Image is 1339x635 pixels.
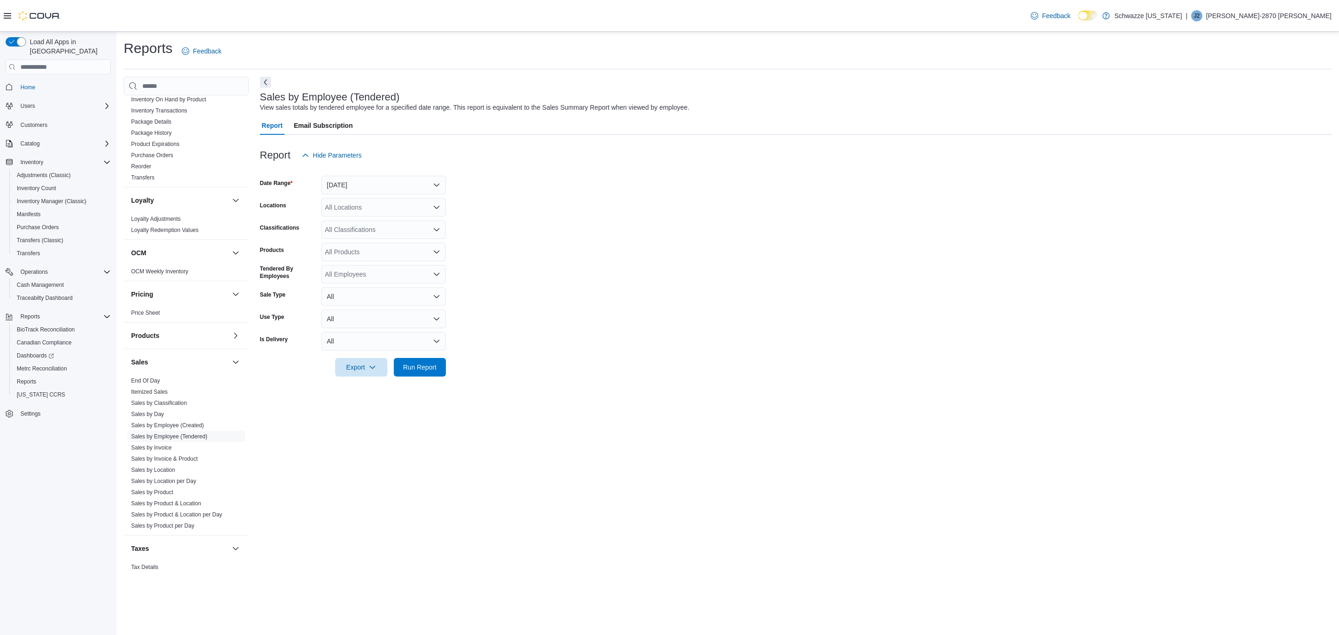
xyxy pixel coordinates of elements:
[131,226,199,234] span: Loyalty Redemption Values
[131,511,222,518] a: Sales by Product & Location per Day
[131,389,168,395] a: Itemized Sales
[20,140,40,147] span: Catalog
[131,248,228,258] button: OCM
[131,500,201,507] a: Sales by Product & Location
[131,466,175,474] span: Sales by Location
[131,290,228,299] button: Pricing
[13,376,111,387] span: Reports
[13,248,44,259] a: Transfers
[394,358,446,377] button: Run Report
[131,411,164,417] a: Sales by Day
[17,185,56,192] span: Inventory Count
[13,292,76,304] a: Traceabilty Dashboard
[124,49,249,187] div: Inventory
[13,209,44,220] a: Manifests
[131,478,196,484] a: Sales by Location per Day
[131,331,159,340] h3: Products
[131,130,172,136] a: Package History
[17,211,40,218] span: Manifests
[260,77,271,88] button: Next
[26,37,111,56] span: Load All Apps in [GEOGRAPHIC_DATA]
[9,388,114,401] button: [US_STATE] CCRS
[131,163,151,170] a: Reorder
[17,391,65,398] span: [US_STATE] CCRS
[131,357,228,367] button: Sales
[2,265,114,278] button: Operations
[230,543,241,554] button: Taxes
[131,467,175,473] a: Sales by Location
[124,307,249,322] div: Pricing
[1027,7,1074,25] a: Feedback
[131,444,172,451] span: Sales by Invoice
[9,234,114,247] button: Transfers (Classic)
[20,121,47,129] span: Customers
[20,410,40,417] span: Settings
[131,399,187,407] span: Sales by Classification
[13,209,111,220] span: Manifests
[13,279,111,291] span: Cash Management
[2,137,114,150] button: Catalog
[17,311,44,322] button: Reports
[17,224,59,231] span: Purchase Orders
[131,152,173,159] a: Purchase Orders
[20,159,43,166] span: Inventory
[131,141,179,147] a: Product Expirations
[298,146,365,165] button: Hide Parameters
[17,311,111,322] span: Reports
[260,336,288,343] label: Is Delivery
[260,179,293,187] label: Date Range
[17,100,39,112] button: Users
[1186,10,1187,21] p: |
[131,357,148,367] h3: Sales
[9,323,114,336] button: BioTrack Reconciliation
[321,310,446,328] button: All
[2,118,114,132] button: Customers
[131,433,207,440] span: Sales by Employee (Tendered)
[17,138,43,149] button: Catalog
[13,363,71,374] a: Metrc Reconciliation
[260,92,400,103] h3: Sales by Employee (Tendered)
[260,150,291,161] h3: Report
[2,80,114,93] button: Home
[13,183,111,194] span: Inventory Count
[131,563,159,571] span: Tax Details
[260,202,286,209] label: Locations
[13,235,67,246] a: Transfers (Classic)
[13,170,74,181] a: Adjustments (Classic)
[131,523,194,529] a: Sales by Product per Day
[131,174,154,181] span: Transfers
[13,235,111,246] span: Transfers (Classic)
[13,337,111,348] span: Canadian Compliance
[17,172,71,179] span: Adjustments (Classic)
[13,350,111,361] span: Dashboards
[131,107,187,114] span: Inventory Transactions
[9,362,114,375] button: Metrc Reconciliation
[131,455,198,463] span: Sales by Invoice & Product
[131,268,188,275] a: OCM Weekly Inventory
[17,198,86,205] span: Inventory Manager (Classic)
[13,196,90,207] a: Inventory Manager (Classic)
[131,377,160,384] span: End Of Day
[230,357,241,368] button: Sales
[9,208,114,221] button: Manifests
[13,170,111,181] span: Adjustments (Classic)
[131,227,199,233] a: Loyalty Redemption Values
[20,102,35,110] span: Users
[17,365,67,372] span: Metrc Reconciliation
[9,221,114,234] button: Purchase Orders
[9,169,114,182] button: Adjustments (Classic)
[131,331,228,340] button: Products
[131,96,206,103] a: Inventory On Hand by Product
[17,250,40,257] span: Transfers
[433,204,440,211] button: Open list of options
[131,310,160,316] a: Price Sheet
[260,291,285,298] label: Sale Type
[262,116,283,135] span: Report
[178,42,225,60] a: Feedback
[6,76,111,444] nav: Complex example
[9,195,114,208] button: Inventory Manager (Classic)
